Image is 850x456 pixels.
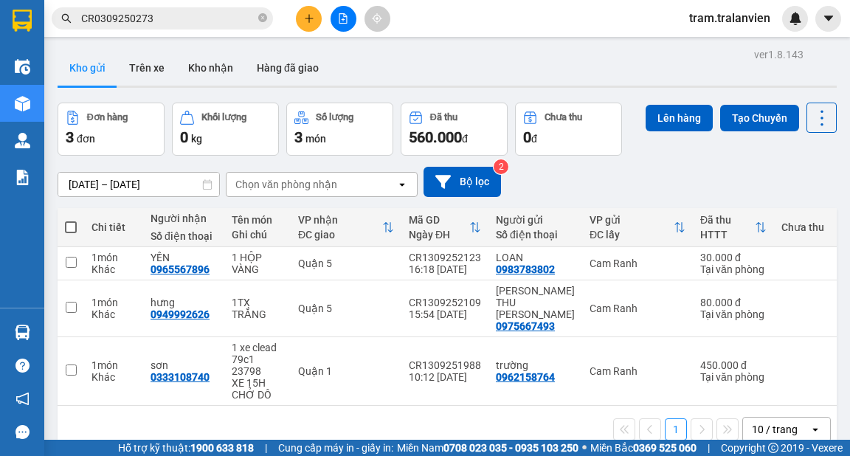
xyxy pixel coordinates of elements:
[151,297,217,308] div: hưng
[401,208,488,247] th: Toggle SortBy
[582,445,587,451] span: ⚪️
[396,179,408,190] svg: open
[752,422,798,437] div: 10 / trang
[590,258,685,269] div: Cam Ranh
[496,214,575,226] div: Người gửi
[809,424,821,435] svg: open
[291,208,401,247] th: Toggle SortBy
[294,128,303,146] span: 3
[338,13,348,24] span: file-add
[91,297,136,308] div: 1 món
[66,128,74,146] span: 3
[58,50,117,86] button: Kho gửi
[397,440,578,456] span: Miền Nam
[296,6,322,32] button: plus
[151,213,217,224] div: Người nhận
[409,359,481,371] div: CR1309251988
[409,297,481,308] div: CR1309252109
[700,229,755,241] div: HTTT
[424,167,501,197] button: Bộ lọc
[633,442,697,454] strong: 0369 525 060
[700,359,767,371] div: 450.000 đ
[235,177,337,192] div: Chọn văn phòng nhận
[815,6,841,32] button: caret-down
[278,440,393,456] span: Cung cấp máy in - giấy in:
[258,13,267,22] span: close-circle
[316,112,353,122] div: Số lượng
[151,230,217,242] div: Số điện thoại
[304,13,314,24] span: plus
[81,10,255,27] input: Tìm tên, số ĐT hoặc mã đơn
[590,303,685,314] div: Cam Ranh
[77,133,95,145] span: đơn
[582,208,693,247] th: Toggle SortBy
[496,263,555,275] div: 0983783802
[496,285,575,320] div: VÕ THU NGỌC
[409,263,481,275] div: 16:18 [DATE]
[331,6,356,32] button: file-add
[15,59,30,75] img: warehouse-icon
[523,128,531,146] span: 0
[232,342,283,377] div: 1 xe clead 79c1 23798
[409,128,462,146] span: 560.000
[531,133,537,145] span: đ
[494,159,508,174] sup: 2
[232,297,283,320] div: 1TX TRẮNG
[15,425,30,439] span: message
[443,442,578,454] strong: 0708 023 035 - 0935 103 250
[298,303,394,314] div: Quận 5
[172,103,279,156] button: Khối lượng0kg
[151,308,210,320] div: 0949992626
[700,252,767,263] div: 30.000 đ
[700,214,755,226] div: Đã thu
[496,359,575,371] div: trường
[15,325,30,340] img: warehouse-icon
[176,50,245,86] button: Kho nhận
[364,6,390,32] button: aim
[496,252,575,263] div: LOAN
[190,442,254,454] strong: 1900 633 818
[91,308,136,320] div: Khác
[409,308,481,320] div: 15:54 [DATE]
[15,133,30,148] img: warehouse-icon
[298,258,394,269] div: Quận 5
[15,96,30,111] img: warehouse-icon
[91,359,136,371] div: 1 món
[58,103,165,156] button: Đơn hàng3đơn
[665,418,687,441] button: 1
[496,229,575,241] div: Số điện thoại
[590,214,674,226] div: VP gửi
[191,133,202,145] span: kg
[298,214,382,226] div: VP nhận
[118,440,254,456] span: Hỗ trợ kỹ thuật:
[201,112,246,122] div: Khối lượng
[232,229,283,241] div: Ghi chú
[232,377,283,401] div: XE 15H CHỞ DÔ
[61,13,72,24] span: search
[677,9,782,27] span: tram.tralanvien
[15,392,30,406] span: notification
[91,221,136,233] div: Chi tiết
[700,371,767,383] div: Tại văn phòng
[13,10,32,32] img: logo-vxr
[151,252,217,263] div: YẾN
[462,133,468,145] span: đ
[708,440,710,456] span: |
[15,170,30,185] img: solution-icon
[265,440,267,456] span: |
[151,371,210,383] div: 0333108740
[822,12,835,25] span: caret-down
[298,229,382,241] div: ĐC giao
[91,371,136,383] div: Khác
[305,133,326,145] span: món
[401,103,508,156] button: Đã thu560.000đ
[646,105,713,131] button: Lên hàng
[700,297,767,308] div: 80.000 đ
[298,365,394,377] div: Quận 1
[15,359,30,373] span: question-circle
[496,371,555,383] div: 0962158764
[286,103,393,156] button: Số lượng3món
[245,50,331,86] button: Hàng đã giao
[180,128,188,146] span: 0
[768,443,778,453] span: copyright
